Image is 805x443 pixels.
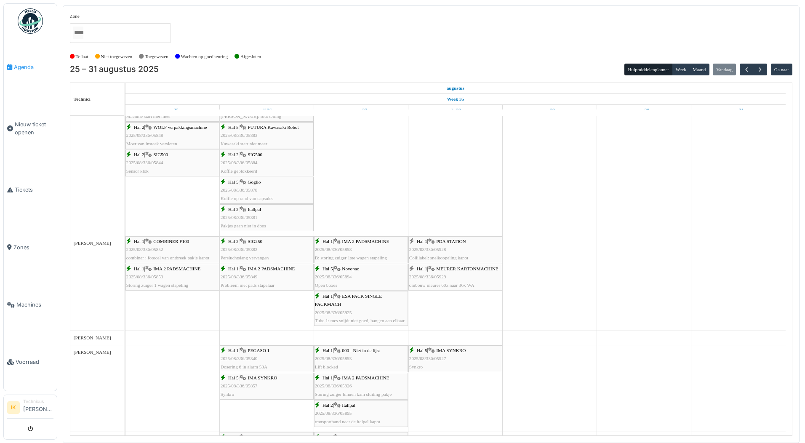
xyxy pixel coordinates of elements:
span: ombouw meurer 60x naar 36x WA [409,283,474,288]
span: [PERSON_NAME] [74,350,111,355]
div: | [315,347,407,371]
span: [PERSON_NAME] [74,335,111,340]
span: 2025/08/336/05848 [126,133,163,138]
span: MEURER KARTONMACHINE [436,266,498,271]
span: Storing zuiger binnen kam sluiting pakje [315,392,392,397]
span: Hal 1 [417,266,427,271]
div: | [126,265,219,289]
span: Koffie geblokkeerd [221,168,257,173]
div: | [315,292,407,325]
span: 2025/08/336/05844 [126,160,163,165]
span: 2025/08/336/05894 [315,274,352,279]
label: Wachten op goedkeuring [181,53,228,60]
span: IMA SYNKRO [436,348,466,353]
a: 25 augustus 2025 [164,105,181,115]
a: IK Technicus[PERSON_NAME] [7,398,53,419]
span: Corti [248,435,257,440]
span: ESA PACK SINGLE PACKMACH [315,294,382,307]
span: Goglio [248,179,261,184]
span: transportband naar de italpal kapot [315,419,380,424]
span: Hal 1 [323,294,333,299]
span: Moer van insteek versleten [126,141,177,146]
span: Zones [13,243,53,251]
span: Itallpal [342,403,355,408]
span: 2025/08/336/05883 [221,133,258,138]
span: Synkro [409,364,423,369]
span: Hal 2 [323,403,333,408]
a: 25 augustus 2025 [445,83,466,93]
span: Nieuw ticket openen [15,120,53,136]
a: 30 augustus 2025 [637,105,652,115]
label: Afgesloten [240,53,261,60]
span: IMA SYNKRO [248,375,277,380]
span: Hal 1 [228,266,239,271]
span: IMA 2 PADSMACHINE [248,266,295,271]
span: Tube 1: mes snijdt niet goed, hangen aan elkaar [315,318,405,323]
span: Koffie op rand van capsules [221,196,273,201]
span: 2025/08/336/05926 [315,383,352,388]
a: Tickets [4,161,57,219]
span: Hal 5 [323,266,333,271]
button: Vorige [740,64,754,76]
span: Kawasaki start niet meer [221,141,267,146]
div: | [221,374,313,398]
label: Toegewezen [145,53,168,60]
span: Hal 1 [323,375,333,380]
span: FUTURA Kawasaki Robot [248,125,299,130]
span: Machine start niet meer [126,114,171,119]
div: | [409,238,501,262]
span: Storing zuiger 1 wagen stapeling [126,283,188,288]
span: 2025/08/336/05927 [409,356,446,361]
span: 2025/08/336/05857 [221,383,258,388]
span: 000 - Niet in de lijst [342,348,380,353]
div: | [126,238,219,262]
span: 2025/08/336/05893 [315,356,352,361]
span: Hal 2 [134,152,144,157]
span: Hal 1 [134,239,144,244]
div: | [221,178,313,203]
span: Open boxes [315,283,337,288]
span: WOLF verpakkingsmachine [153,125,207,130]
span: Dosering 6 in alarm 53A [221,364,267,369]
span: Novopac [342,266,359,271]
span: Probleem met pads stapelaar [221,283,275,288]
button: Week [672,64,690,75]
a: Week 35 [445,94,466,104]
span: PEGASO 1 [248,348,269,353]
span: 2025/08/336/05840 [221,356,258,361]
a: 26 augustus 2025 [260,105,274,115]
span: Hal 5 [417,348,427,353]
span: Hal 5 [228,179,239,184]
span: Agenda [14,63,53,71]
li: [PERSON_NAME] [23,398,53,416]
div: | [221,205,313,230]
a: 28 augustus 2025 [448,105,463,115]
a: Voorraad [4,334,57,391]
div: | [221,265,313,289]
div: | [221,238,313,262]
span: Technici [74,96,91,101]
span: 2025/08/336/05852 [126,247,163,252]
span: PDA STATION [436,239,466,244]
div: | [315,374,407,398]
button: Maand [689,64,709,75]
span: B: storing zuiger 1ste wagen stapeling [315,255,387,260]
span: Hal 5 [228,435,239,440]
span: Tickets [15,186,53,194]
div: | [315,238,407,262]
label: Te laat [76,53,88,60]
span: 2025/08/336/05878 [221,187,258,192]
span: 2025/08/336/05929 [409,274,446,279]
span: Persluchtslang vervangen [221,255,269,260]
button: Ga naar [771,64,793,75]
span: 2025/08/336/05853 [126,274,163,279]
span: [PERSON_NAME]: fout telling [221,114,281,119]
div: | [126,123,219,148]
a: 29 augustus 2025 [543,105,557,115]
li: IK [7,401,20,414]
span: Hal 1 [323,239,333,244]
label: Zone [70,13,80,20]
span: Hal 5 [323,435,333,440]
a: Nieuw ticket openen [4,96,57,161]
button: Hulpmiddelenplanner [624,64,672,75]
